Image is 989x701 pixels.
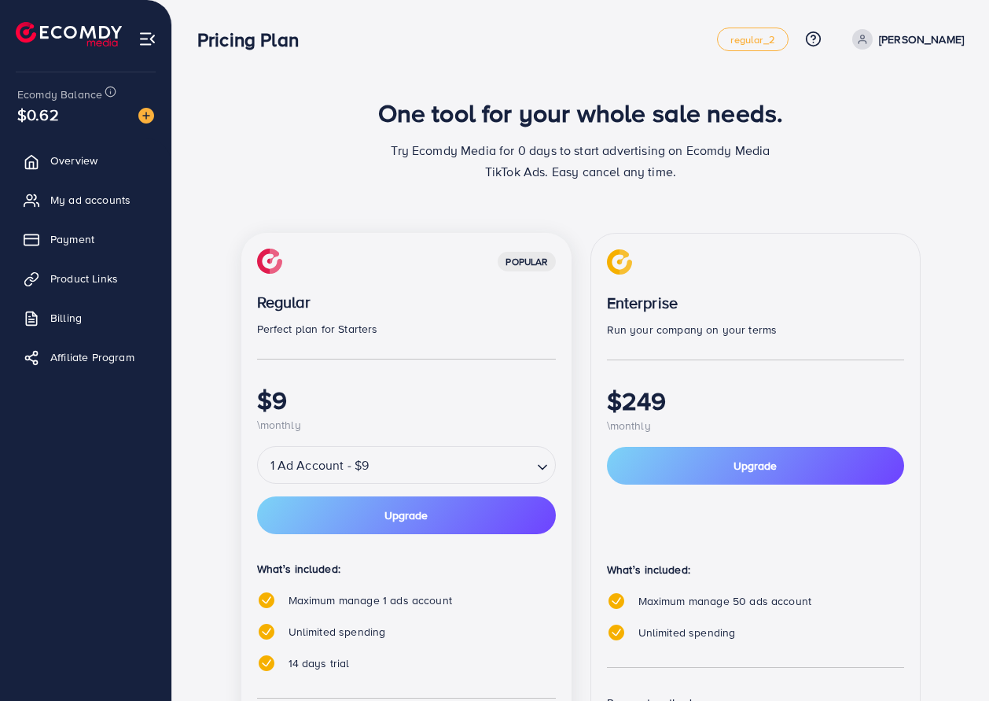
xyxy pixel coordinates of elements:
[638,625,736,640] span: Unlimited spending
[16,22,122,46] img: logo
[12,223,160,255] a: Payment
[289,655,350,671] span: 14 days trial
[267,451,373,479] span: 1 Ad Account - $9
[17,87,102,102] span: Ecomdy Balance
[879,30,964,49] p: [PERSON_NAME]
[257,249,282,274] img: img
[138,30,156,48] img: menu
[12,341,160,373] a: Affiliate Program
[12,263,160,294] a: Product Links
[257,446,556,484] div: Search for option
[378,98,784,127] h1: One tool for your whole sale needs.
[50,231,94,247] span: Payment
[197,28,311,51] h3: Pricing Plan
[289,624,386,640] span: Unlimited spending
[607,320,904,339] p: Run your company on your terms
[257,319,556,338] p: Perfect plan for Starters
[717,28,788,51] a: regular_2
[257,417,301,433] span: \monthly
[498,252,555,271] div: popular
[638,593,812,609] span: Maximum manage 50 ads account
[257,591,276,610] img: tick
[257,622,276,641] img: tick
[607,592,626,611] img: tick
[50,271,118,286] span: Product Links
[50,192,131,208] span: My ad accounts
[257,654,276,673] img: tick
[384,140,778,183] p: Try Ecomdy Media for 0 days to start advertising on Ecomdy Media TikTok Ads. Easy cancel any time.
[607,249,632,275] img: img
[50,153,97,168] span: Overview
[12,302,160,334] a: Billing
[12,145,160,176] a: Overview
[257,496,556,534] button: Upgrade
[846,29,964,50] a: [PERSON_NAME]
[12,184,160,216] a: My ad accounts
[50,349,134,365] span: Affiliate Program
[257,559,556,578] p: What’s included:
[257,293,556,312] p: Regular
[922,630,977,689] iframe: Chat
[607,560,904,579] p: What’s included:
[730,35,774,45] span: regular_2
[50,310,82,326] span: Billing
[733,458,777,474] span: Upgrade
[384,510,428,521] span: Upgrade
[607,386,904,415] h1: $249
[607,447,904,485] button: Upgrade
[607,293,904,312] p: Enterprise
[17,103,59,126] span: $0.62
[607,623,626,642] img: tick
[289,592,452,608] span: Maximum manage 1 ads account
[373,452,530,479] input: Search for option
[257,385,556,415] h1: $9
[138,108,154,124] img: image
[607,418,651,434] span: \monthly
